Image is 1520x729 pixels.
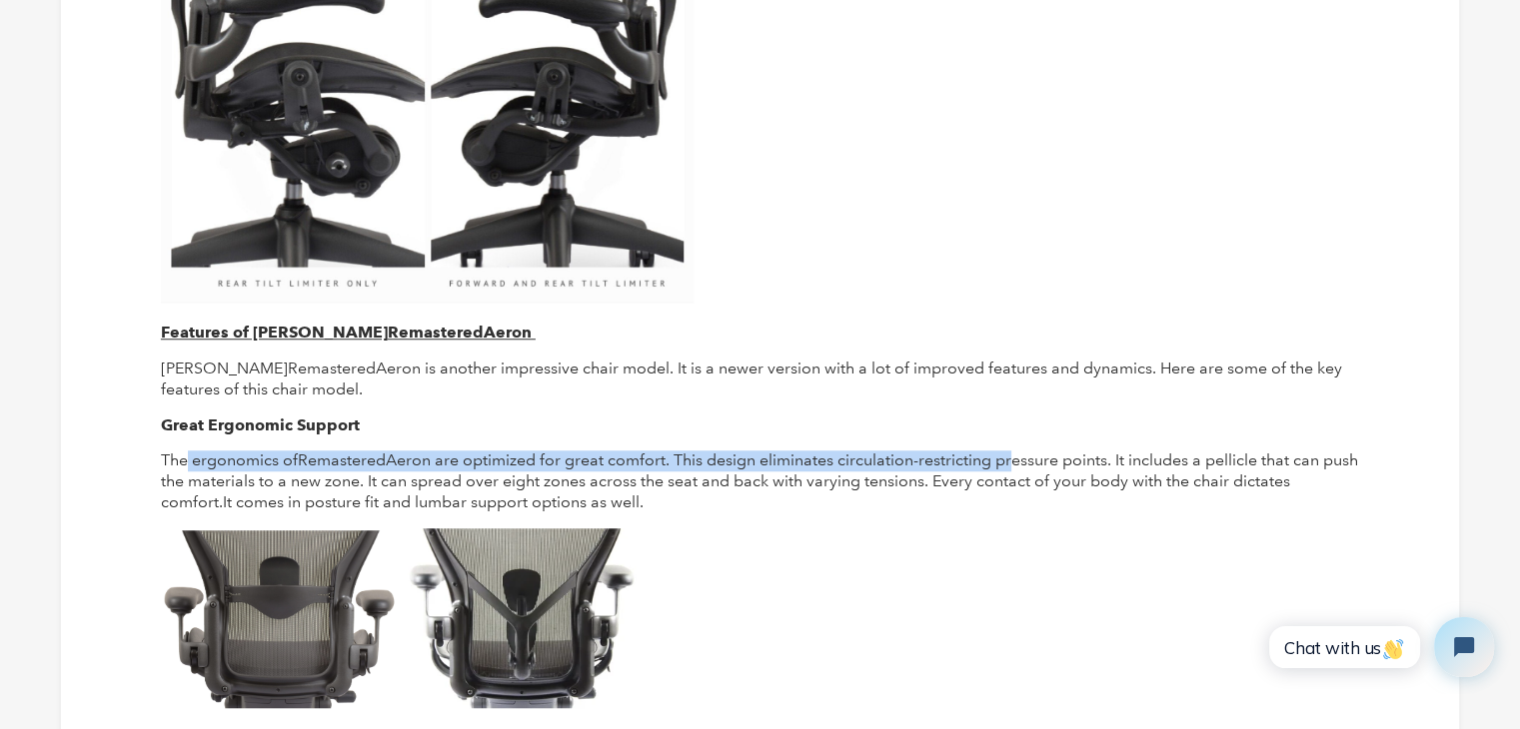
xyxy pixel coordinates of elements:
span: Aeron are optimized for great comfort. This design eliminates circulation-restricting pressure po... [161,450,1358,511]
iframe: Tidio Chat [1247,600,1511,694]
span: Aeron is another impressive chair model. It is a newer version with a lot of improved features an... [161,359,1342,398]
span: The ergonomics of [161,450,298,469]
b: Features of [PERSON_NAME] [161,323,388,342]
span: Remastered [288,359,376,377]
span: ell. [623,492,644,511]
span: Remastered [298,450,386,469]
img: DSC_6274-min_1.jpg [161,530,399,708]
span: It comes in posture fit and lumbar support options as w [223,492,623,511]
b: Remastered [388,323,484,342]
span: Great Ergonomic Support [161,415,360,434]
span: [PERSON_NAME] [161,359,288,377]
b: Aeron [484,323,532,342]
